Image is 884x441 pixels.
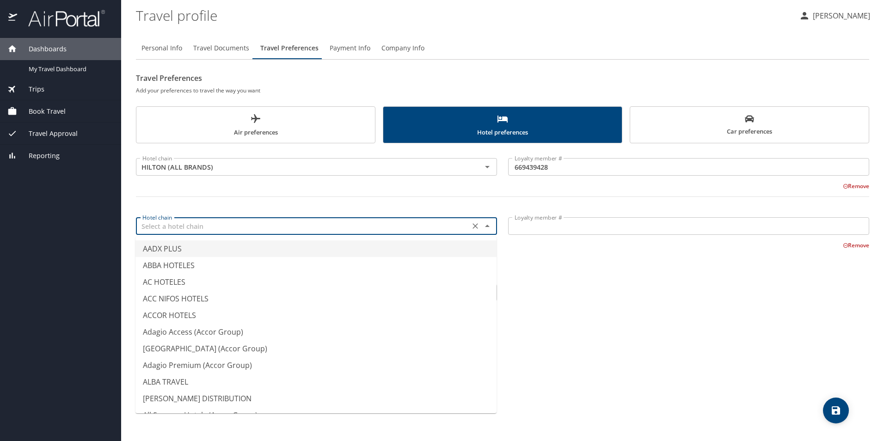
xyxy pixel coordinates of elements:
[29,65,110,73] span: My Travel Dashboard
[17,129,78,139] span: Travel Approval
[481,220,494,233] button: Close
[135,240,497,257] li: AADX PLUS
[135,274,497,290] li: AC HOTELES
[636,114,863,137] span: Car preferences
[135,290,497,307] li: ACC NIFOS HOTELS
[17,84,44,94] span: Trips
[260,43,319,54] span: Travel Preferences
[469,220,482,233] button: Clear
[135,324,497,340] li: Adagio Access (Accor Group)
[135,407,497,423] li: All Seasons Hotels (Accor Group)
[135,357,497,374] li: Adagio Premium (Accor Group)
[810,10,870,21] p: [PERSON_NAME]
[17,106,66,116] span: Book Travel
[18,9,105,27] img: airportal-logo.png
[135,390,497,407] li: [PERSON_NAME] DISTRIBUTION
[193,43,249,54] span: Travel Documents
[481,160,494,173] button: Open
[139,161,467,173] input: Select a hotel chain
[17,44,67,54] span: Dashboards
[135,374,497,390] li: ALBA TRAVEL
[136,37,869,59] div: Profile
[843,241,869,249] button: Remove
[17,151,60,161] span: Reporting
[142,113,369,138] span: Air preferences
[389,113,616,138] span: Hotel preferences
[135,257,497,274] li: ABBA HOTELES
[843,182,869,190] button: Remove
[330,43,370,54] span: Payment Info
[795,7,874,24] button: [PERSON_NAME]
[136,1,792,30] h1: Travel profile
[135,340,497,357] li: [GEOGRAPHIC_DATA] (Accor Group)
[136,71,869,86] h2: Travel Preferences
[135,307,497,324] li: ACCOR HOTELS
[8,9,18,27] img: icon-airportal.png
[141,43,182,54] span: Personal Info
[136,106,869,143] div: scrollable force tabs example
[139,220,467,232] input: Select a hotel chain
[381,43,424,54] span: Company Info
[823,398,849,423] button: save
[136,86,869,95] h6: Add your preferences to travel the way you want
